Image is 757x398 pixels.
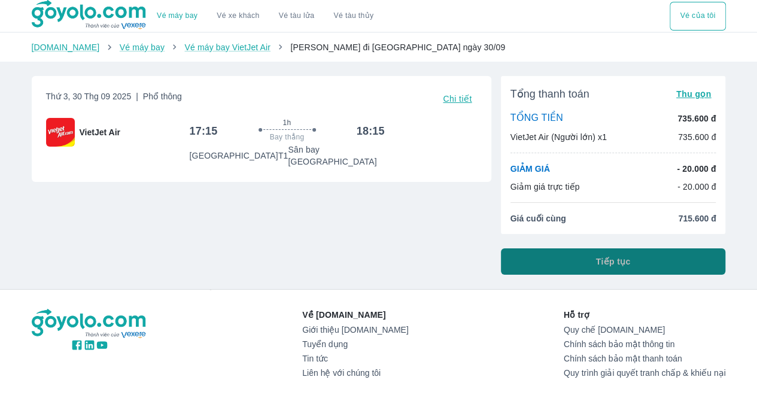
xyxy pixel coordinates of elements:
span: Thứ 3, 30 Thg 09 2025 [46,90,182,107]
a: Tuyển dụng [302,339,408,349]
button: Tiếp tục [501,248,726,275]
a: Vé máy bay [120,42,165,52]
p: [GEOGRAPHIC_DATA] T1 [190,150,288,162]
a: Chính sách bảo mật thanh toán [564,354,726,363]
p: 735.600 đ [678,131,716,143]
img: logo [32,309,148,339]
a: Vé tàu lửa [269,2,324,31]
span: Tổng thanh toán [510,87,589,101]
span: Thu gọn [676,89,712,99]
a: Quy trình giải quyết tranh chấp & khiếu nại [564,368,726,378]
button: Vé tàu thủy [324,2,383,31]
a: Liên hệ với chúng tôi [302,368,408,378]
p: GIẢM GIÁ [510,163,550,175]
span: [PERSON_NAME] đi [GEOGRAPHIC_DATA] ngày 30/09 [290,42,505,52]
p: - 20.000 đ [677,163,716,175]
span: 715.600 đ [678,212,716,224]
span: Tiếp tục [596,256,631,268]
button: Chi tiết [438,90,476,107]
p: - 20.000 đ [677,181,716,193]
a: Vé xe khách [217,11,259,20]
button: Vé của tôi [670,2,725,31]
a: Vé máy bay VietJet Air [184,42,270,52]
div: choose transportation mode [147,2,383,31]
span: Phổ thông [143,92,182,101]
a: Quy chế [DOMAIN_NAME] [564,325,726,335]
p: TỔNG TIỀN [510,112,563,125]
a: Tin tức [302,354,408,363]
nav: breadcrumb [32,41,726,53]
button: Thu gọn [671,86,716,102]
a: [DOMAIN_NAME] [32,42,100,52]
span: Bay thẳng [270,132,305,142]
p: Giảm giá trực tiếp [510,181,580,193]
p: 735.600 đ [677,113,716,124]
span: Giá cuối cùng [510,212,566,224]
span: VietJet Air [80,126,120,138]
a: Vé máy bay [157,11,197,20]
h6: 17:15 [190,124,218,138]
span: 1h [282,118,291,127]
h6: 18:15 [357,124,385,138]
p: Hỗ trợ [564,309,726,321]
a: Chính sách bảo mật thông tin [564,339,726,349]
span: | [136,92,138,101]
span: Chi tiết [443,94,472,104]
p: VietJet Air (Người lớn) x1 [510,131,607,143]
p: Sân bay [GEOGRAPHIC_DATA] [288,144,384,168]
p: Về [DOMAIN_NAME] [302,309,408,321]
a: Giới thiệu [DOMAIN_NAME] [302,325,408,335]
div: choose transportation mode [670,2,725,31]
